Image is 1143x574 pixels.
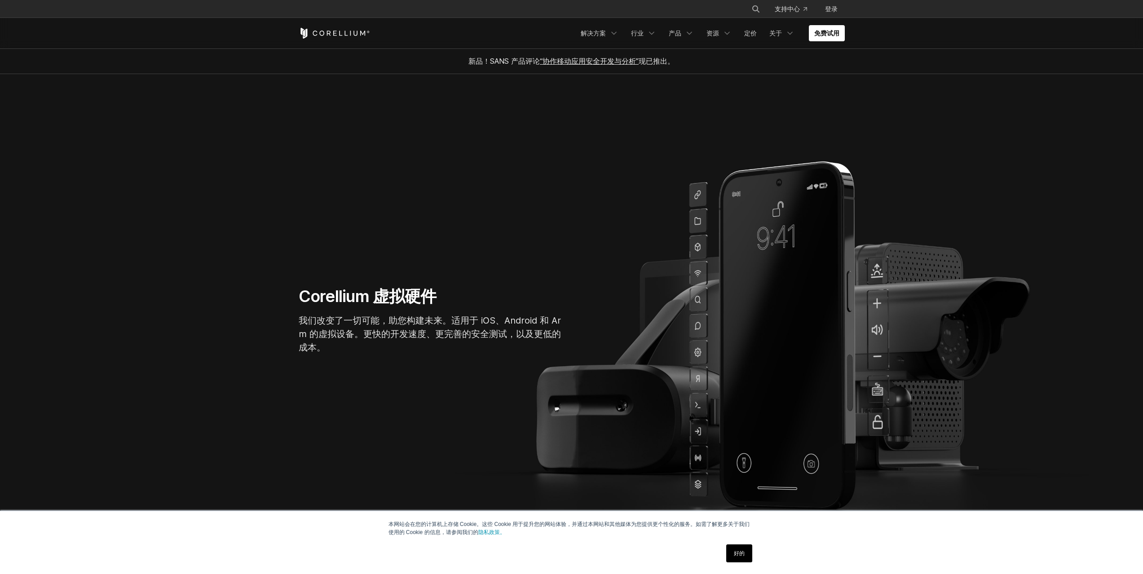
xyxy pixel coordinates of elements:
a: 好的 [726,544,752,562]
font: 免费试用 [814,29,839,37]
font: 资源 [706,29,719,37]
font: 新品！SANS 产品评论 [468,57,540,66]
font: 产品 [669,29,681,37]
a: “协作移动应用安全开发与分析” [540,57,639,66]
font: 好的 [734,550,745,556]
font: 行业 [631,29,644,37]
font: 本网站会在您的计算机上存储 Cookie。这些 Cookie 用于提升您的网站体验，并通过本网站和其他媒体为您提供更个性化的服务。如需了解更多关于我们使用的 Cookie 的信息，请参阅我们的 [388,521,750,535]
font: 我们改变了一切可能，助您构建未来。适用于 iOS、Android 和 Arm 的虚拟设备。更快的开发速度、更完善的安全测试，以及更低的成本。 [299,315,561,353]
a: 科雷利姆之家 [299,28,370,39]
font: 登录 [825,5,838,13]
font: 现已推出。 [639,57,675,66]
div: 导航菜单 [741,1,845,17]
button: 搜索 [748,1,764,17]
font: 关于 [769,29,782,37]
font: 解决方案 [581,29,606,37]
font: 支持中心 [775,5,800,13]
div: 导航菜单 [575,25,845,41]
font: 定价 [744,29,757,37]
font: Corellium 虚拟硬件 [299,286,437,306]
a: 隐私政策。 [478,529,505,535]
